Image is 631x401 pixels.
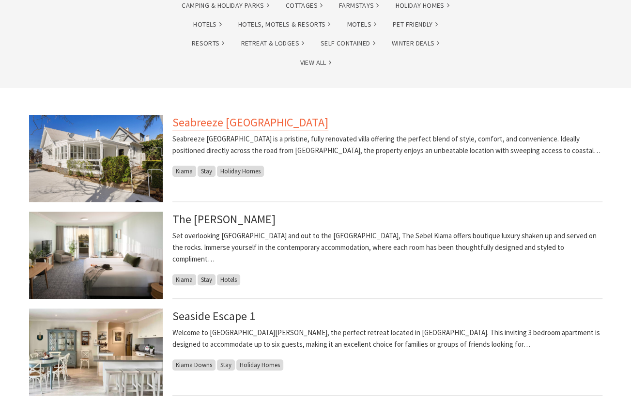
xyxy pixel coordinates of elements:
a: Hotels, Motels & Resorts [238,19,331,30]
p: Seabreeze [GEOGRAPHIC_DATA] is a pristine, fully renovated villa offering the perfect blend of st... [172,133,602,156]
span: Kiama Downs [172,359,215,370]
a: Self Contained [321,38,375,49]
a: Pet Friendly [393,19,438,30]
span: Kiama [172,274,196,285]
img: Deluxe Balcony Room [29,212,163,299]
a: Motels [347,19,376,30]
a: Winter Deals [392,38,440,49]
a: Seaside Escape 1 [172,308,255,324]
span: Stay [217,359,235,370]
a: Seabreeze [GEOGRAPHIC_DATA] [172,115,328,130]
span: Stay [198,274,215,285]
span: Holiday Homes [217,166,264,177]
a: The [PERSON_NAME] [172,212,276,227]
p: Set overlooking [GEOGRAPHIC_DATA] and out to the [GEOGRAPHIC_DATA], The Sebel Kiama offers boutiq... [172,230,602,265]
p: Welcome to [GEOGRAPHIC_DATA][PERSON_NAME], the perfect retreat located in [GEOGRAPHIC_DATA]. This... [172,327,602,350]
a: Retreat & Lodges [241,38,304,49]
span: Hotels [217,274,240,285]
a: Hotels [193,19,221,30]
a: Resorts [192,38,225,49]
span: Stay [198,166,215,177]
span: Holiday Homes [236,359,283,370]
span: Kiama [172,166,196,177]
a: View All [300,57,331,68]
